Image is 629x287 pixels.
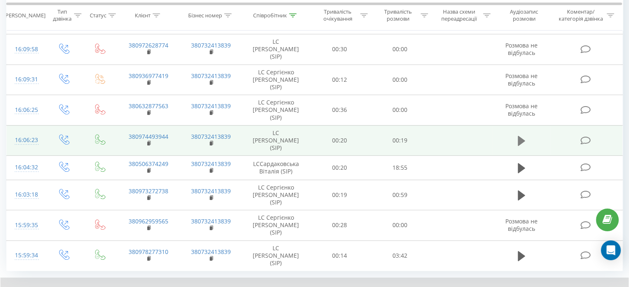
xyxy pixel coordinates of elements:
[191,248,231,256] a: 380732413839
[135,12,151,19] div: Клієнт
[15,159,37,176] div: 16:04:32
[310,64,370,95] td: 00:12
[4,12,45,19] div: [PERSON_NAME]
[129,248,168,256] a: 380978277310
[191,133,231,140] a: 380732413839
[15,132,37,148] div: 16:06:23
[129,217,168,225] a: 380962959565
[129,133,168,140] a: 380974493944
[129,102,168,110] a: 380632877563
[191,217,231,225] a: 380732413839
[310,95,370,126] td: 00:36
[191,160,231,168] a: 380732413839
[90,12,106,19] div: Статус
[505,72,538,87] span: Розмова не відбулась
[15,41,37,57] div: 16:09:58
[438,9,481,23] div: Назва схеми переадресації
[15,102,37,118] div: 16:06:25
[191,102,231,110] a: 380732413839
[15,187,37,203] div: 16:03:18
[191,41,231,49] a: 380732413839
[242,156,310,180] td: LCСардаковська Віталія (SIP)
[242,240,310,271] td: LC [PERSON_NAME] (SIP)
[191,187,231,195] a: 380732413839
[310,156,370,180] td: 00:20
[15,217,37,233] div: 15:59:35
[500,9,548,23] div: Аудіозапис розмови
[253,12,287,19] div: Співробітник
[310,125,370,156] td: 00:20
[370,95,430,126] td: 00:00
[242,210,310,241] td: LC Сергієнко [PERSON_NAME] (SIP)
[242,64,310,95] td: LC Сергієнко [PERSON_NAME] (SIP)
[317,9,359,23] div: Тривалість очікування
[370,156,430,180] td: 18:55
[370,210,430,241] td: 00:00
[601,240,621,260] div: Open Intercom Messenger
[242,95,310,126] td: LC Сергієнко [PERSON_NAME] (SIP)
[15,247,37,263] div: 15:59:34
[310,180,370,210] td: 00:19
[556,9,605,23] div: Коментар/категорія дзвінка
[129,187,168,195] a: 380973272738
[370,34,430,65] td: 00:00
[310,210,370,241] td: 00:28
[505,217,538,232] span: Розмова не відбулась
[129,41,168,49] a: 380972628774
[370,125,430,156] td: 00:19
[188,12,222,19] div: Бізнес номер
[310,34,370,65] td: 00:30
[370,180,430,210] td: 00:59
[370,64,430,95] td: 00:00
[370,240,430,271] td: 03:42
[129,160,168,168] a: 380506374249
[377,9,419,23] div: Тривалість розмови
[242,125,310,156] td: LC [PERSON_NAME] (SIP)
[191,72,231,80] a: 380732413839
[129,72,168,80] a: 380936977419
[15,71,37,88] div: 16:09:31
[505,102,538,117] span: Розмова не відбулась
[242,34,310,65] td: LC [PERSON_NAME] (SIP)
[242,180,310,210] td: LC Сергієнко [PERSON_NAME] (SIP)
[310,240,370,271] td: 00:14
[505,41,538,57] span: Розмова не відбулась
[52,9,72,23] div: Тип дзвінка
